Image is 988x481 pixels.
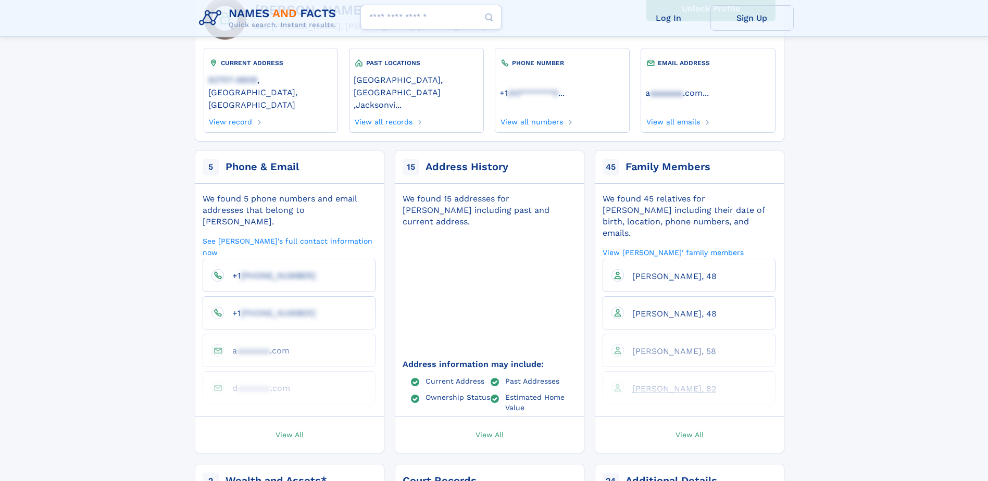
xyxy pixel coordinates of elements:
span: [PHONE_NUMBER] [241,271,316,281]
a: View all records [354,115,412,126]
img: Logo Names and Facts [195,4,345,32]
span: 15 [403,159,419,175]
span: 62707-8808 [208,75,257,85]
span: View All [276,429,304,439]
button: Search Button [477,5,502,30]
span: View All [676,429,704,439]
div: Address information may include: [403,359,576,370]
div: PAST LOCATIONS [354,58,479,68]
a: View All [190,417,389,453]
a: [PERSON_NAME], 58 [624,346,716,356]
a: Jacksonvi... [356,99,402,110]
div: PHONE NUMBER [499,58,624,68]
a: [PERSON_NAME], 82 [624,383,716,393]
input: search input [360,5,502,30]
a: [PERSON_NAME], 48 [624,308,717,318]
a: View All [390,417,589,453]
a: ... [645,88,770,98]
span: 45 [603,159,619,175]
span: aaaaaaa [237,346,270,356]
a: See [PERSON_NAME]'s full contact information now [203,236,376,257]
span: View All [476,429,504,439]
div: EMAIL ADDRESS [645,58,770,68]
div: Family Members [626,160,710,174]
a: 62707-8808, [GEOGRAPHIC_DATA], [GEOGRAPHIC_DATA] [208,74,333,110]
div: We found 45 relatives for [PERSON_NAME] including their date of birth, location, phone numbers, a... [603,193,776,239]
span: [PERSON_NAME], 48 [632,309,717,319]
a: Current Address [426,376,484,385]
a: Log In [627,5,710,31]
a: aaaaaaaa.com [645,87,703,98]
div: Phone & Email [226,160,299,174]
div: CURRENT ADDRESS [208,58,333,68]
a: [GEOGRAPHIC_DATA], [GEOGRAPHIC_DATA] [354,74,479,97]
a: daaaaaaa.com [224,383,290,393]
span: [PERSON_NAME], 82 [632,384,716,394]
a: Past Addresses [505,376,559,385]
a: View record [208,115,253,126]
div: We found 5 phone numbers and email addresses that belong to [PERSON_NAME]. [203,193,376,227]
img: Map with markers on addresses David L Mcevers [385,206,593,379]
a: +1[PHONE_NUMBER] [224,270,316,280]
span: aaaaaaa [650,88,683,98]
div: Address History [426,160,508,174]
a: aaaaaaaa.com [224,345,290,355]
a: [PERSON_NAME], 48 [624,271,717,281]
a: +1[PHONE_NUMBER] [224,308,316,318]
div: We found 15 addresses for [PERSON_NAME] including past and current address. [403,193,576,227]
div: , [354,68,479,115]
a: Estimated Home Value [505,393,576,411]
a: View [PERSON_NAME]' family members [603,247,744,257]
span: [PERSON_NAME], 58 [632,346,716,356]
a: View all numbers [499,115,563,126]
span: aaaaaaa [237,383,270,393]
a: ... [499,88,624,98]
a: Ownership Status [426,393,490,401]
span: [PERSON_NAME], 48 [632,271,717,281]
a: View All [590,417,789,453]
a: View all emails [645,115,700,126]
span: [PHONE_NUMBER] [241,308,316,318]
a: Sign Up [710,5,794,31]
span: 5 [203,159,219,175]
